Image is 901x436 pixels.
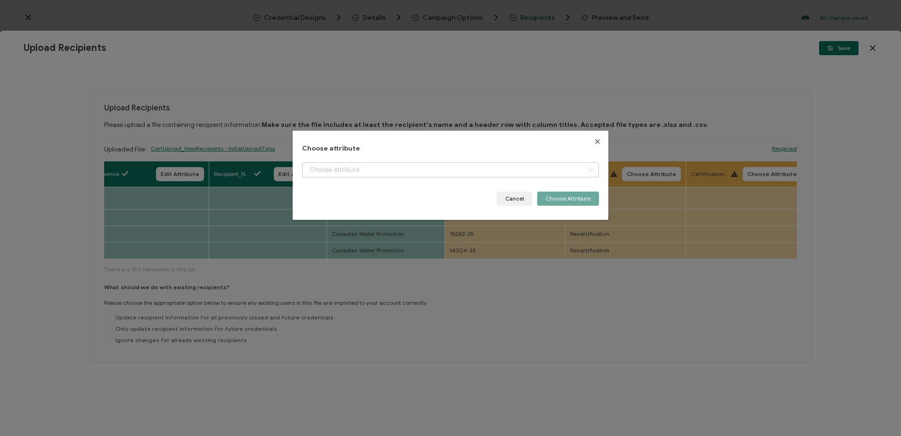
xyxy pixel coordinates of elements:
[302,162,598,177] input: Choose attribute
[587,131,608,152] button: Close
[497,192,532,206] button: Cancel
[293,131,608,220] div: dialog
[854,391,901,436] iframe: Chat Widget
[537,192,599,206] button: Choose Attribute
[302,145,598,153] h1: Choose attribute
